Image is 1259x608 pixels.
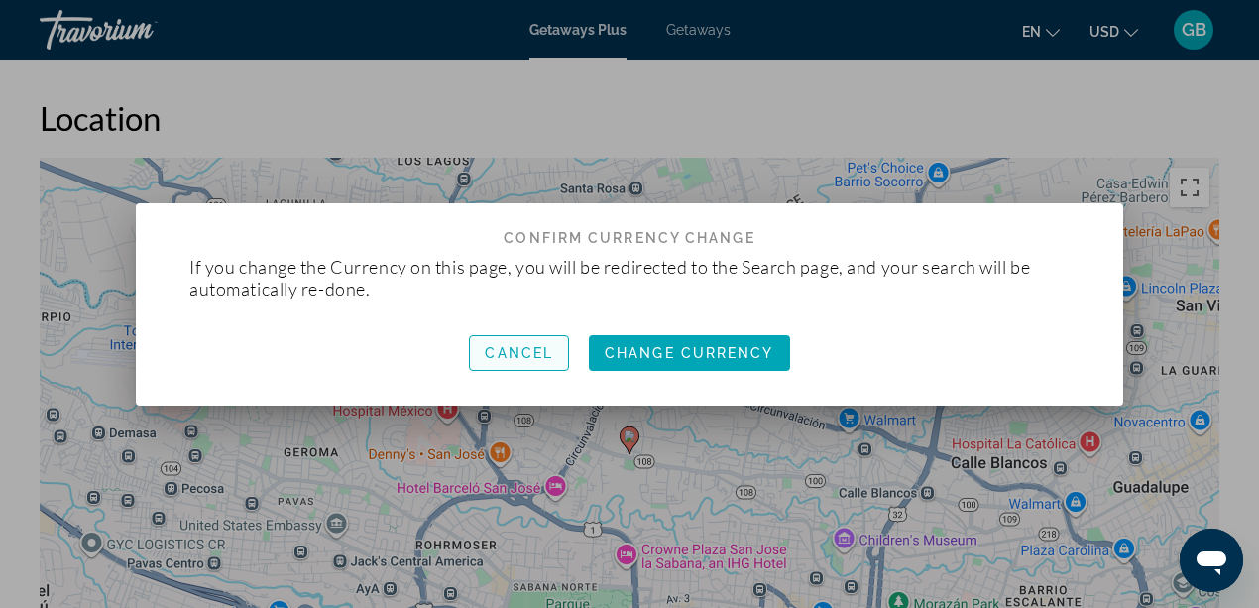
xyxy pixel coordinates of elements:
[589,335,790,371] button: Change Currency
[469,335,569,371] button: Cancel
[1180,529,1243,592] iframe: Button to launch messaging window
[189,256,1070,300] p: If you change the Currency on this page, you will be redirected to the Search page, and your sear...
[605,345,774,361] span: Change Currency
[485,345,553,361] span: Cancel
[166,203,1093,255] h2: Confirm Currency Change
